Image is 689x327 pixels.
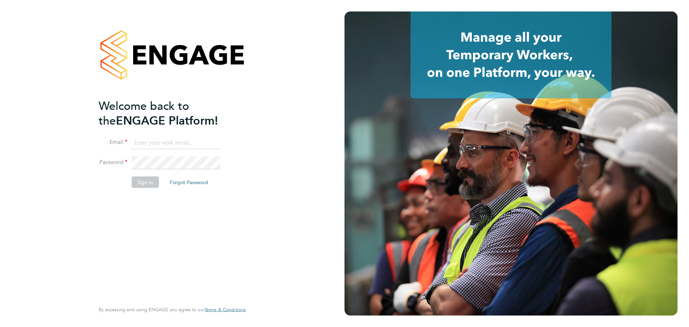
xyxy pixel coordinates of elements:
label: Password [99,159,127,166]
label: Email [99,139,127,146]
a: Terms & Conditions [205,307,246,313]
button: Forgot Password [164,177,214,188]
span: By accessing and using ENGAGE you agree to our [99,307,246,313]
h2: ENGAGE Platform! [99,98,239,128]
button: Sign In [132,177,159,188]
span: Welcome back to the [99,99,189,127]
input: Enter your work email... [132,136,220,149]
